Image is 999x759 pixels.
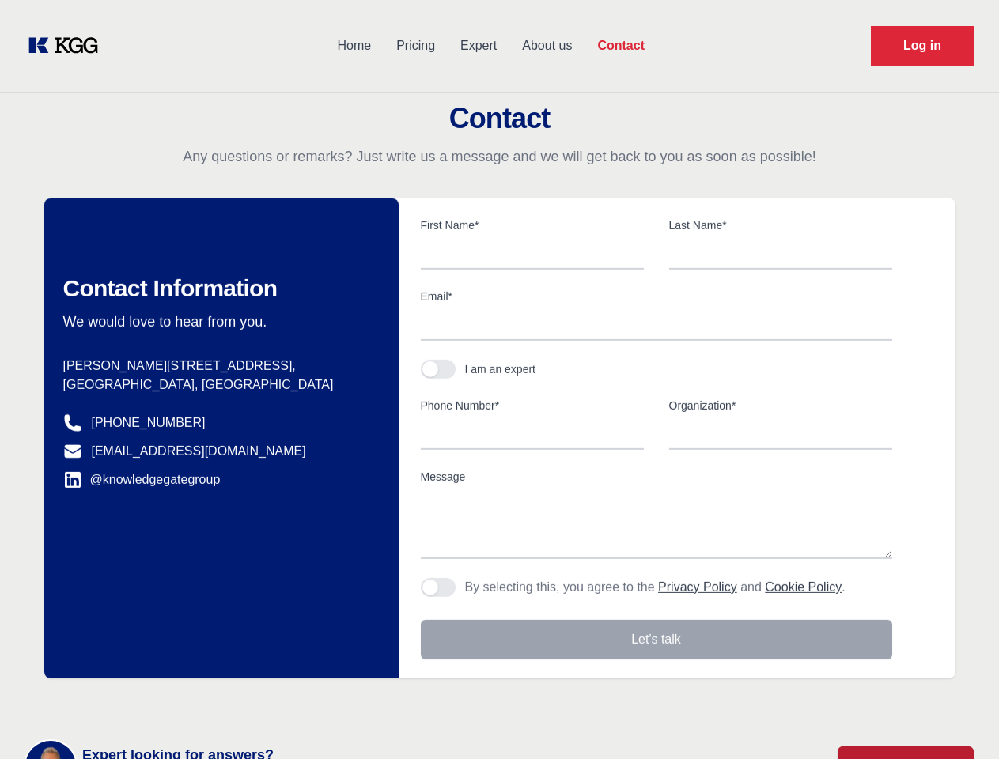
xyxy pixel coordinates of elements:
label: Phone Number* [421,398,644,413]
p: [PERSON_NAME][STREET_ADDRESS], [63,357,373,376]
a: KOL Knowledge Platform: Talk to Key External Experts (KEE) [25,33,111,59]
p: Any questions or remarks? Just write us a message and we will get back to you as soon as possible! [19,147,980,166]
label: Last Name* [669,217,892,233]
a: Contact [585,25,657,66]
label: Message [421,469,892,485]
a: [EMAIL_ADDRESS][DOMAIN_NAME] [92,442,306,461]
p: [GEOGRAPHIC_DATA], [GEOGRAPHIC_DATA] [63,376,373,395]
a: Request Demo [871,26,974,66]
label: First Name* [421,217,644,233]
label: Organization* [669,398,892,413]
a: @knowledgegategroup [63,470,221,489]
a: Cookie Policy [765,580,842,594]
h2: Contact [19,103,980,134]
a: [PHONE_NUMBER] [92,413,206,432]
a: Home [324,25,384,66]
a: Pricing [384,25,448,66]
a: Privacy Policy [658,580,737,594]
iframe: Chat Widget [920,683,999,759]
button: Let's talk [421,620,892,659]
label: Email* [421,289,892,304]
a: Expert [448,25,509,66]
p: We would love to hear from you. [63,312,373,331]
h2: Contact Information [63,274,373,303]
div: I am an expert [465,361,536,377]
a: About us [509,25,585,66]
p: By selecting this, you agree to the and . [465,578,846,597]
